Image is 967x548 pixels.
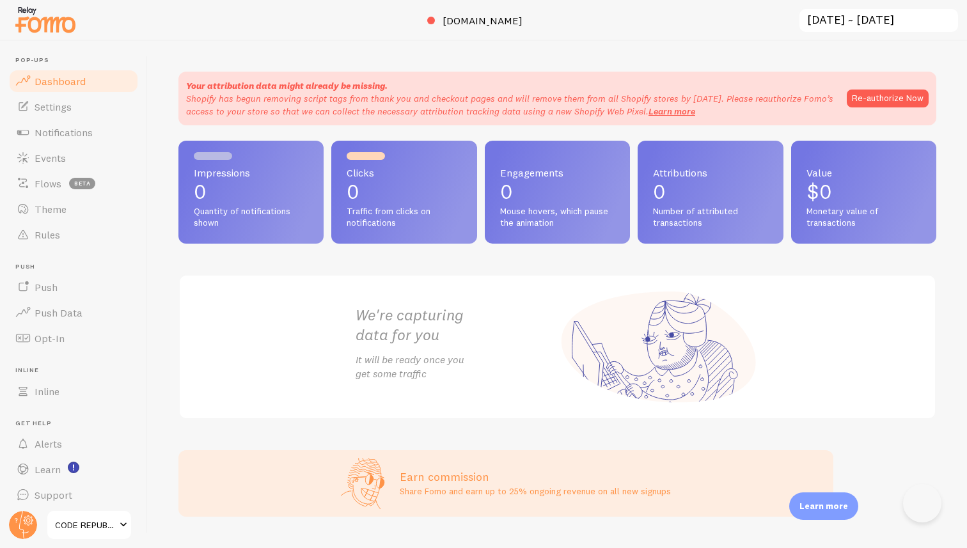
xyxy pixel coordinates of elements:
strong: Your attribution data might already be missing. [186,80,388,91]
span: Opt-In [35,332,65,345]
span: Flows [35,177,61,190]
svg: <p>Watch New Feature Tutorials!</p> [68,462,79,473]
button: Re-authorize Now [847,90,929,107]
iframe: Help Scout Beacon - Messages and Notifications [743,364,948,484]
span: Engagements [500,168,615,178]
span: Attributions [653,168,767,178]
span: Alerts [35,437,62,450]
span: Get Help [15,419,139,428]
a: CODE REPUBLIC [46,510,132,540]
h2: We're capturing data for you [356,305,558,345]
p: 0 [194,182,308,202]
span: Settings [35,100,72,113]
a: Alerts [8,431,139,457]
a: Theme [8,196,139,222]
span: Theme [35,203,67,215]
span: Quantity of notifications shown [194,206,308,228]
span: Push Data [35,306,83,319]
span: Dashboard [35,75,86,88]
span: $0 [806,179,832,204]
span: Traffic from clicks on notifications [347,206,461,228]
span: Monetary value of transactions [806,206,921,228]
p: Shopify has begun removing script tags from thank you and checkout pages and will remove them fro... [186,92,834,118]
img: fomo-relay-logo-orange.svg [13,3,77,36]
div: Learn more [789,492,858,520]
a: Push Data [8,300,139,325]
iframe: Help Scout Beacon - Open [903,484,941,522]
a: Inline [8,379,139,404]
span: Inline [15,366,139,375]
a: Opt-In [8,325,139,351]
p: 0 [347,182,461,202]
a: Rules [8,222,139,247]
span: Learn [35,463,61,476]
a: Settings [8,94,139,120]
span: Clicks [347,168,461,178]
a: Notifications [8,120,139,145]
span: Mouse hovers, which pause the animation [500,206,615,228]
span: Number of attributed transactions [653,206,767,228]
span: Push [15,263,139,271]
h3: Earn commission [400,469,671,484]
a: Events [8,145,139,171]
a: Flows beta [8,171,139,196]
span: Push [35,281,58,294]
span: CODE REPUBLIC [55,517,116,533]
span: Impressions [194,168,308,178]
p: Share Fomo and earn up to 25% ongoing revenue on all new signups [400,485,671,497]
span: beta [69,178,95,189]
p: 0 [500,182,615,202]
a: Push [8,274,139,300]
a: Support [8,482,139,508]
p: Learn more [799,500,848,512]
p: 0 [653,182,767,202]
span: Pop-ups [15,56,139,65]
span: Events [35,152,66,164]
a: Learn [8,457,139,482]
span: Support [35,489,72,501]
p: It will be ready once you get some traffic [356,352,558,382]
a: Dashboard [8,68,139,94]
span: Notifications [35,126,93,139]
span: Rules [35,228,60,241]
span: Inline [35,385,59,398]
span: Value [806,168,921,178]
a: Learn more [649,106,695,117]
